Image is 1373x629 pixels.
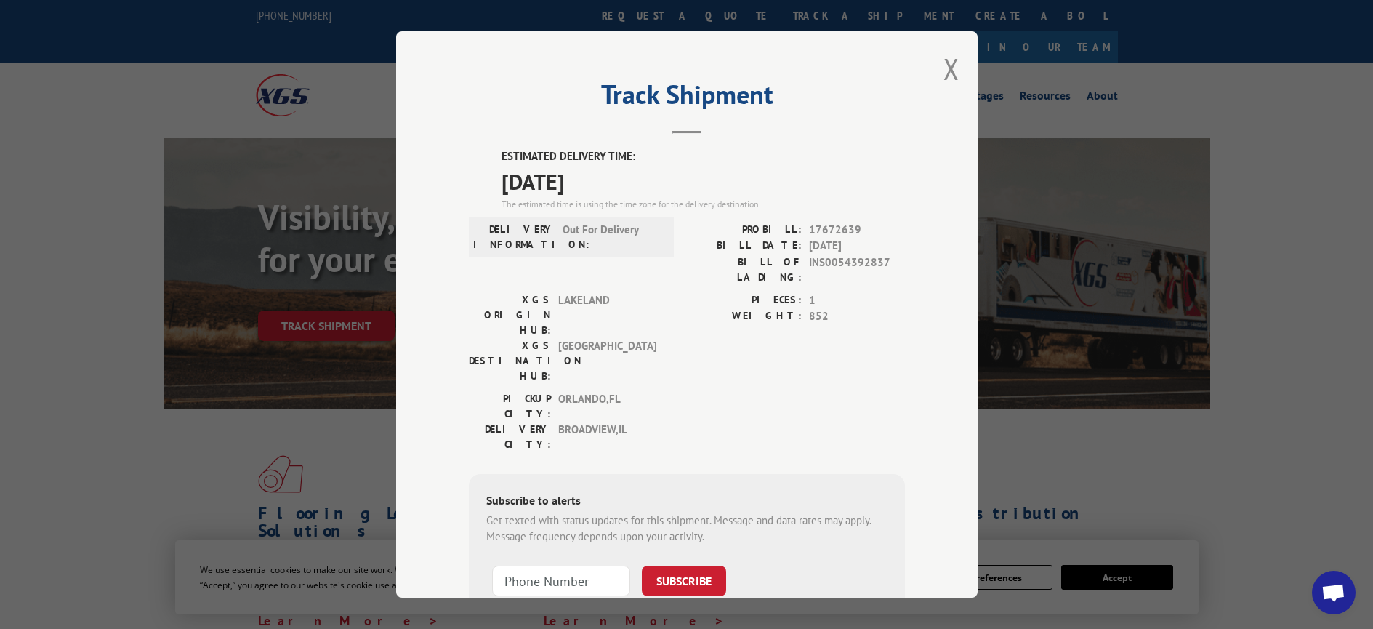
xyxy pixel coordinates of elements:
span: LAKELAND [558,292,656,338]
div: Get texted with status updates for this shipment. Message and data rates may apply. Message frequ... [486,513,887,545]
div: The estimated time is using the time zone for the delivery destination. [502,198,905,211]
span: INS0054392837 [809,255,905,285]
div: Open chat [1312,571,1356,614]
span: Out For Delivery [563,222,661,252]
label: XGS ORIGIN HUB: [469,292,551,338]
h2: Track Shipment [469,84,905,112]
span: ORLANDO , FL [558,391,656,422]
span: BROADVIEW , IL [558,422,656,452]
button: SUBSCRIBE [642,566,726,596]
span: [GEOGRAPHIC_DATA] [558,338,656,384]
input: Phone Number [492,566,630,596]
label: XGS DESTINATION HUB: [469,338,551,384]
label: DELIVERY INFORMATION: [473,222,555,252]
div: Subscribe to alerts [486,492,887,513]
label: DELIVERY CITY: [469,422,551,452]
button: Close modal [943,49,959,88]
label: PICKUP CITY: [469,391,551,422]
label: PROBILL: [687,222,802,239]
span: 852 [809,308,905,325]
span: [DATE] [502,165,905,198]
label: ESTIMATED DELIVERY TIME: [502,148,905,165]
span: [DATE] [809,238,905,255]
label: WEIGHT: [687,308,802,325]
label: PIECES: [687,292,802,309]
span: 1 [809,292,905,309]
span: 17672639 [809,222,905,239]
label: BILL OF LADING: [687,255,802,285]
label: BILL DATE: [687,238,802,255]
